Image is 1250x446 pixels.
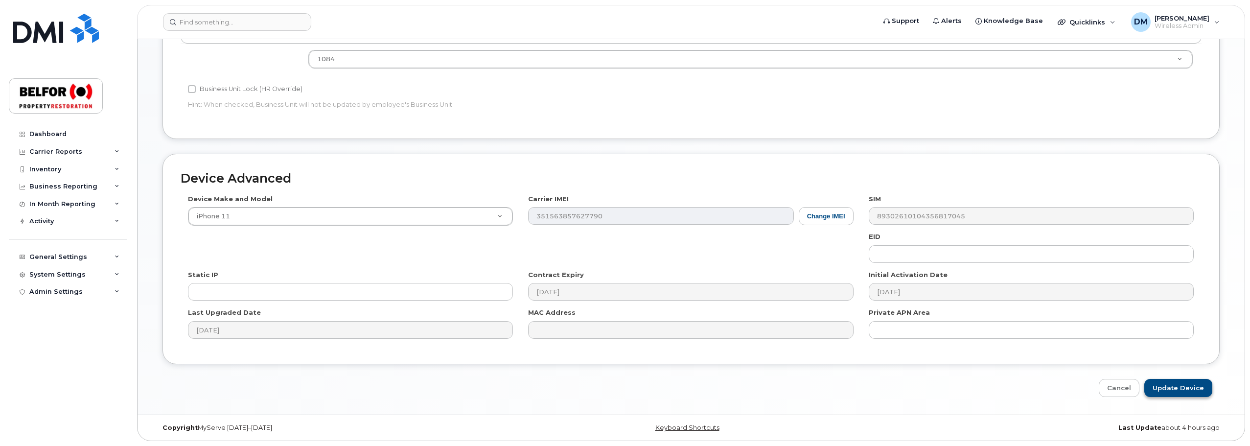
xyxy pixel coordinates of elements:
div: Quicklinks [1051,12,1122,32]
input: Find something... [163,13,311,31]
label: MAC Address [528,308,576,317]
input: Business Unit Lock (HR Override) [188,85,196,93]
label: EID [869,232,880,241]
label: Last Upgraded Date [188,308,261,317]
span: iPhone 11 [191,212,230,221]
span: DM [1134,16,1148,28]
strong: Copyright [162,424,198,431]
a: 1084 [309,50,1192,68]
span: Knowledge Base [984,16,1043,26]
input: Update Device [1144,379,1212,397]
a: iPhone 11 [188,208,512,225]
p: Hint: When checked, Business Unit will not be updated by employee's Business Unit [188,100,854,109]
label: Initial Activation Date [869,270,948,280]
span: Support [892,16,919,26]
label: Contract Expiry [528,270,584,280]
a: Keyboard Shortcuts [655,424,719,431]
span: Wireless Admin [1155,22,1209,30]
span: [PERSON_NAME] [1155,14,1209,22]
label: Business Unit Lock (HR Override) [188,83,302,95]
span: 1084 [317,55,335,63]
div: Dan Maiuri [1124,12,1227,32]
a: Cancel [1099,379,1139,397]
label: Carrier IMEI [528,194,569,204]
label: Device Make and Model [188,194,273,204]
a: Alerts [926,11,969,31]
div: MyServe [DATE]–[DATE] [155,424,512,432]
label: Static IP [188,270,218,280]
strong: Last Update [1118,424,1161,431]
span: Alerts [941,16,962,26]
a: Support [877,11,926,31]
span: Quicklinks [1069,18,1105,26]
label: Private APN Area [869,308,930,317]
h2: Device Advanced [181,172,1202,186]
div: about 4 hours ago [870,424,1227,432]
label: SIM [869,194,881,204]
button: Change IMEI [799,207,854,225]
a: Knowledge Base [969,11,1050,31]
